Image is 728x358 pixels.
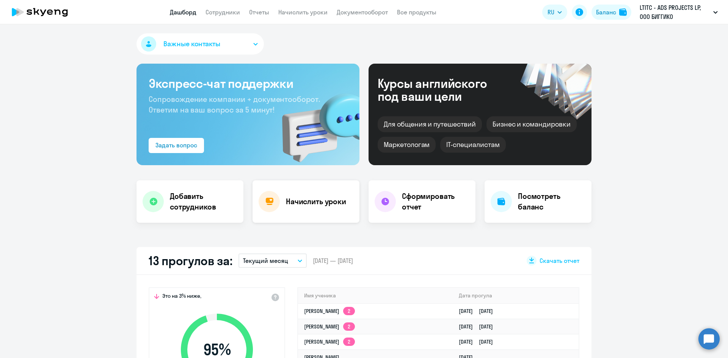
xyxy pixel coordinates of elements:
a: Документооборот [337,8,388,16]
p: LTITC - ADS PROJECTS LP, ООО БИГГИКО [640,3,710,21]
th: Имя ученика [298,288,453,303]
div: Для общения и путешествий [378,116,482,132]
app-skyeng-badge: 2 [343,322,355,331]
span: Важные контакты [163,39,220,49]
a: [PERSON_NAME]2 [304,308,355,314]
h3: Экспресс-чат поддержки [149,76,347,91]
a: [DATE][DATE] [459,323,499,330]
button: Текущий месяц [238,253,307,268]
app-skyeng-badge: 2 [343,307,355,315]
span: RU [548,8,554,17]
div: Задать вопрос [155,141,197,150]
div: Баланс [596,8,616,17]
span: [DATE] — [DATE] [313,256,353,265]
a: Начислить уроки [278,8,328,16]
span: Сопровождение компании + документооборот. Ответим на ваш вопрос за 5 минут! [149,94,320,114]
a: Все продукты [397,8,436,16]
app-skyeng-badge: 2 [343,338,355,346]
h2: 13 прогулов за: [149,253,232,268]
a: [DATE][DATE] [459,338,499,345]
img: bg-img [271,80,359,165]
a: [DATE][DATE] [459,308,499,314]
button: Балансbalance [591,5,631,20]
img: balance [619,8,627,16]
a: [PERSON_NAME]2 [304,338,355,345]
div: Курсы английского под ваши цели [378,77,507,103]
h4: Сформировать отчет [402,191,469,212]
a: [PERSON_NAME]2 [304,323,355,330]
a: Сотрудники [206,8,240,16]
button: Задать вопрос [149,138,204,153]
a: Отчеты [249,8,269,16]
h4: Начислить уроки [286,196,346,207]
button: Важные контакты [136,33,264,55]
span: Это на 3% ниже, [162,292,201,302]
button: LTITC - ADS PROJECTS LP, ООО БИГГИКО [636,3,722,21]
span: Скачать отчет [540,256,579,265]
div: Маркетологам [378,137,436,153]
h4: Добавить сотрудников [170,191,237,212]
h4: Посмотреть баланс [518,191,585,212]
th: Дата прогула [453,288,579,303]
div: IT-специалистам [440,137,505,153]
a: Дашборд [170,8,196,16]
p: Текущий месяц [243,256,288,265]
div: Бизнес и командировки [486,116,577,132]
button: RU [542,5,567,20]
